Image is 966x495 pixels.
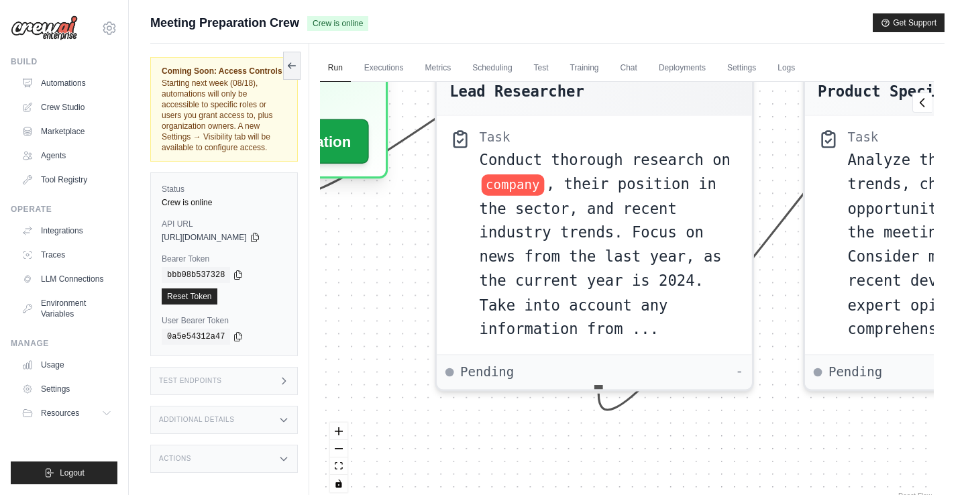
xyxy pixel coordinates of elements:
code: bbb08b537328 [162,267,230,283]
button: Logout [11,461,117,484]
a: Agents [16,145,117,166]
div: Run Automation [168,49,388,179]
a: Scheduling [464,54,520,82]
a: Settings [16,378,117,400]
div: Crew is online [162,197,286,208]
span: Crew is online [307,16,368,31]
span: Coming Soon: Access Controls [162,66,286,76]
button: toggle interactivity [330,475,347,492]
label: User Bearer Token [162,315,286,326]
a: LLM Connections [16,268,117,290]
a: Crew Studio [16,97,117,118]
div: Task [479,129,510,146]
a: Metrics [417,54,460,82]
img: Logo [11,15,78,41]
a: Training [562,54,607,82]
button: fit view [330,457,347,475]
a: Deployments [651,54,714,82]
a: Automations [16,72,117,94]
a: Logs [769,54,803,82]
iframe: Chat Widget [899,431,966,495]
div: Build [11,56,117,67]
h3: Additional Details [159,416,234,424]
span: Pending [460,364,514,380]
span: Starting next week (08/18), automations will only be accessible to specific roles or users you gr... [162,78,272,152]
span: , their position in the sector, and recent industry trends. Focus on news from the last year, as ... [479,175,721,337]
a: Tool Registry [16,169,117,190]
div: Manage [11,338,117,349]
span: Logout [60,467,85,478]
div: React Flow controls [330,423,347,492]
div: Task [847,129,878,146]
span: Pending [828,364,882,380]
div: Lead ResearcherTaskConduct thorough research oncompany, their position in the sector, and recent ... [435,49,754,392]
div: - [735,364,743,380]
a: Settings [719,54,764,82]
label: Bearer Token [162,254,286,264]
span: Conduct thorough research on [479,151,730,168]
label: Status [162,184,286,195]
a: Run [320,54,351,82]
span: company [482,174,544,196]
a: Usage [16,354,117,376]
a: Test [526,54,557,82]
div: Lead Researcher [449,80,584,102]
a: Traces [16,244,117,266]
div: Conduct thorough research on {company}, their position in the sector, and recent industry trends.... [479,148,739,341]
span: Meeting Preparation Crew [150,13,299,32]
a: Chat [612,54,645,82]
a: Environment Variables [16,292,117,325]
span: [URL][DOMAIN_NAME] [162,232,247,243]
a: Executions [356,54,412,82]
button: Get Support [873,13,945,32]
code: 0a5e54312a47 [162,329,230,345]
div: Operate [11,204,117,215]
a: Integrations [16,220,117,241]
label: API URL [162,219,286,229]
h3: Actions [159,455,191,463]
a: Marketplace [16,121,117,142]
a: Reset Token [162,288,217,305]
button: zoom out [330,440,347,457]
button: zoom in [330,423,347,440]
h3: Test Endpoints [159,377,222,385]
span: Resources [41,408,79,419]
button: Resources [16,402,117,424]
